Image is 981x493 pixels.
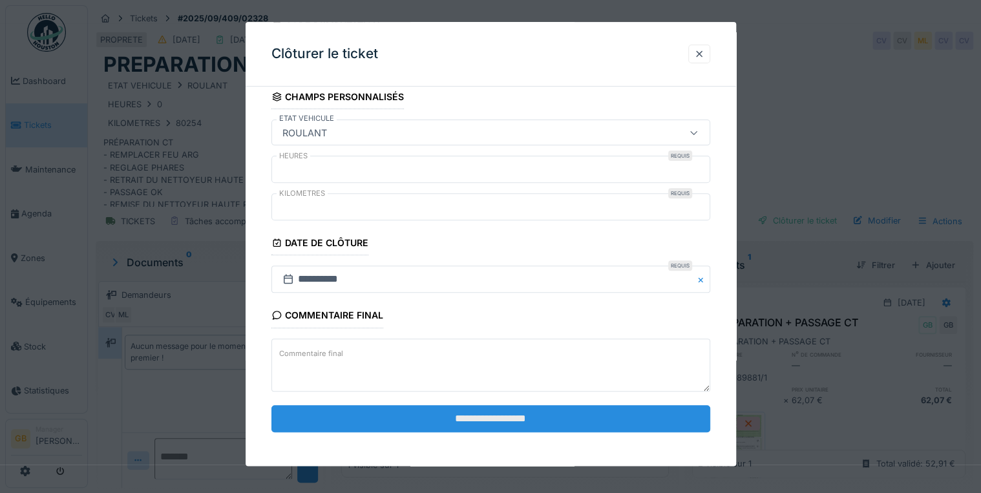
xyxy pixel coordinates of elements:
[277,189,328,200] label: KILOMETRES
[277,126,332,140] div: ROULANT
[277,151,310,162] label: HEURES
[668,261,692,271] div: Requis
[668,189,692,199] div: Requis
[277,114,337,125] label: ETAT VEHICULE
[668,151,692,162] div: Requis
[696,266,710,293] button: Close
[277,346,346,362] label: Commentaire final
[271,88,405,110] div: Champs personnalisés
[271,46,378,62] h3: Clôturer le ticket
[271,234,369,256] div: Date de clôture
[271,306,384,328] div: Commentaire final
